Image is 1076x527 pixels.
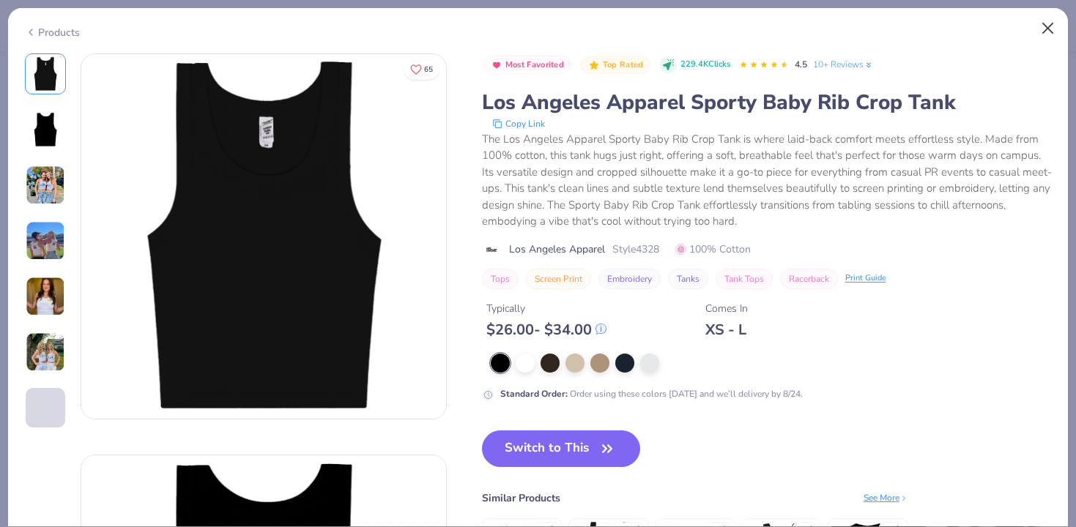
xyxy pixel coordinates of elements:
div: Print Guide [845,272,886,285]
button: Embroidery [598,269,661,289]
div: Comes In [705,301,748,316]
div: The Los Angeles Apparel Sporty Baby Rib Crop Tank is where laid-back comfort meets effortless sty... [482,131,1052,230]
button: Tank Tops [716,269,773,289]
span: Style 4328 [612,242,659,257]
div: 4.5 Stars [739,53,789,77]
img: User generated content [26,277,65,316]
strong: Standard Order : [500,388,568,400]
span: Top Rated [603,61,644,69]
img: User generated content [26,165,65,205]
img: Front [28,56,63,91]
button: Badge Button [483,56,572,75]
button: Like [404,59,439,80]
div: See More [864,491,908,504]
div: $ 26.00 - $ 34.00 [486,321,606,339]
span: 100% Cotton [675,242,751,257]
div: XS - L [705,321,748,339]
button: Switch to This [482,430,641,467]
div: Similar Products [482,490,560,506]
img: Front [81,54,446,419]
button: Tops [482,269,519,289]
span: 229.4K Clicks [680,59,730,71]
div: Los Angeles Apparel Sporty Baby Rib Crop Tank [482,89,1052,116]
button: Tanks [668,269,708,289]
button: Close [1034,15,1062,42]
div: Products [25,25,80,40]
a: 10+ Reviews [813,58,874,71]
button: copy to clipboard [488,116,549,131]
button: Screen Print [526,269,591,289]
span: 4.5 [795,59,807,70]
img: User generated content [26,332,65,372]
div: Order using these colors [DATE] and we’ll delivery by 8/24. [500,387,803,400]
div: Typically [486,301,606,316]
img: brand logo [482,244,502,255]
img: Most Favorited sort [491,59,502,71]
span: Most Favorited [505,61,564,69]
button: Badge Button [580,56,650,75]
img: Top Rated sort [588,59,600,71]
span: Los Angeles Apparel [509,242,605,257]
span: 65 [424,66,433,73]
img: User generated content [26,427,28,467]
button: Racerback [780,269,838,289]
img: Back [28,112,63,147]
img: User generated content [26,221,65,261]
